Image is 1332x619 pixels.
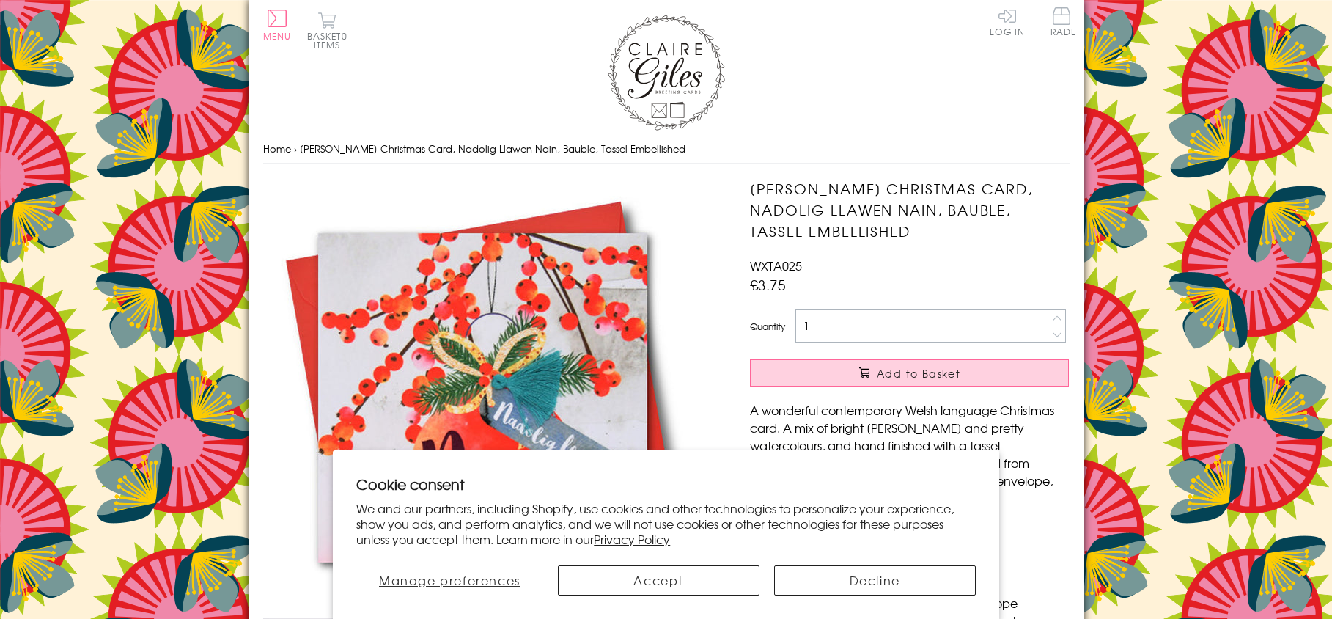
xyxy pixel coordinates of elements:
span: Trade [1046,7,1077,36]
span: 0 items [314,29,347,51]
button: Add to Basket [750,359,1069,387]
button: Menu [263,10,292,40]
span: £3.75 [750,274,786,295]
img: Welsh Nana Christmas Card, Nadolig Llawen Nain, Bauble, Tassel Embellished [263,178,703,618]
a: Home [263,142,291,155]
span: WXTA025 [750,257,802,274]
span: [PERSON_NAME] Christmas Card, Nadolig Llawen Nain, Bauble, Tassel Embellished [300,142,685,155]
a: Trade [1046,7,1077,39]
img: Claire Giles Greetings Cards [608,15,725,131]
a: Log In [990,7,1025,36]
span: Add to Basket [877,366,960,381]
button: Basket0 items [307,12,347,49]
h2: Cookie consent [356,474,976,494]
nav: breadcrumbs [263,134,1070,164]
p: A wonderful contemporary Welsh language Christmas card. A mix of bright [PERSON_NAME] and pretty ... [750,401,1069,507]
span: Manage preferences [379,571,520,589]
span: Menu [263,29,292,43]
span: › [294,142,297,155]
a: Privacy Policy [594,530,670,548]
button: Decline [774,565,976,596]
button: Accept [558,565,759,596]
h1: [PERSON_NAME] Christmas Card, Nadolig Llawen Nain, Bauble, Tassel Embellished [750,178,1069,241]
label: Quantity [750,320,785,333]
p: We and our partners, including Shopify, use cookies and other technologies to personalize your ex... [356,501,976,546]
button: Manage preferences [356,565,542,596]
